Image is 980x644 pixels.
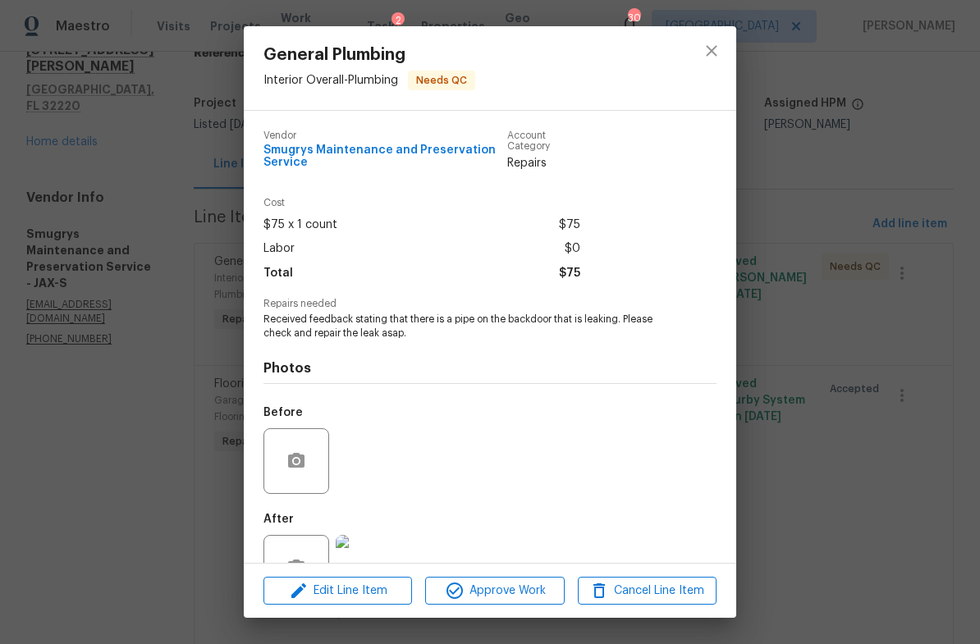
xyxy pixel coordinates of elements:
[263,514,294,525] h5: After
[263,46,475,64] span: General Plumbing
[425,577,564,605] button: Approve Work
[263,213,337,237] span: $75 x 1 count
[559,262,580,285] span: $75
[263,577,412,605] button: Edit Line Item
[263,75,398,86] span: Interior Overall - Plumbing
[263,198,580,208] span: Cost
[263,237,295,261] span: Labor
[263,299,717,309] span: Repairs needed
[263,360,717,377] h4: Photos
[583,581,712,601] span: Cancel Line Item
[263,407,303,418] h5: Before
[578,577,717,605] button: Cancel Line Item
[507,130,580,152] span: Account Category
[692,31,731,71] button: close
[430,581,559,601] span: Approve Work
[559,213,580,237] span: $75
[507,155,580,171] span: Repairs
[263,130,507,141] span: Vendor
[263,313,671,340] span: Received feedback stating that there is a pipe on the backdoor that is leaking. Please check and ...
[392,12,405,29] div: 2
[565,237,580,261] span: $0
[263,262,293,285] span: Total
[628,10,639,26] div: 30
[410,72,474,89] span: Needs QC
[263,144,507,169] span: Smugrys Maintenance and Preservation Service
[268,581,407,601] span: Edit Line Item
